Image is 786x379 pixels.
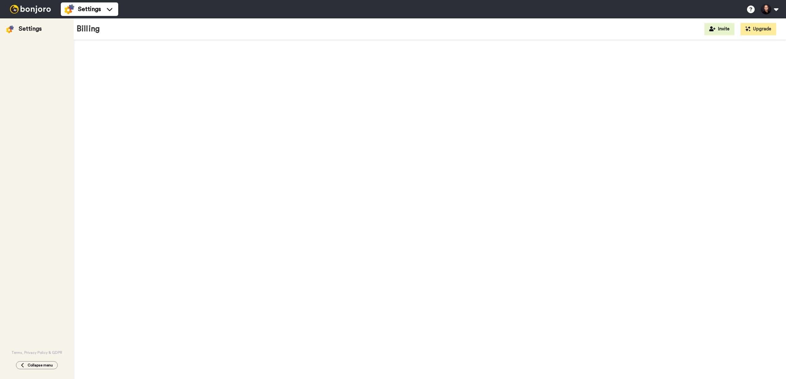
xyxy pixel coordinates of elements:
h1: Billing [77,25,100,33]
img: bj-logo-header-white.svg [7,5,53,13]
span: Collapse menu [28,363,53,368]
img: settings-colored.svg [6,25,14,33]
button: Invite [704,23,734,35]
button: Collapse menu [16,361,58,369]
button: Upgrade [741,23,776,35]
span: Settings [78,5,101,13]
div: Settings [19,25,42,33]
img: settings-colored.svg [64,4,74,14]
